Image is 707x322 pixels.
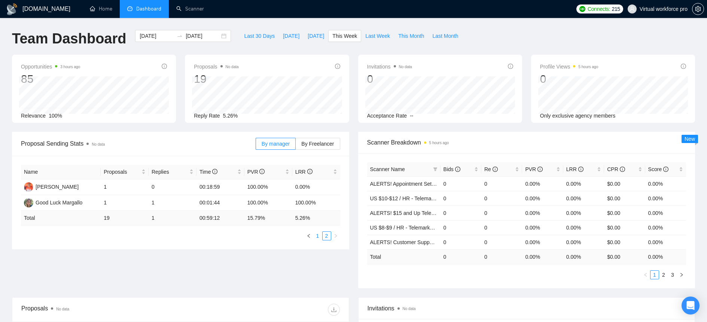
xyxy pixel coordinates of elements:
input: End date [186,32,220,40]
td: Total [21,211,101,225]
button: setting [692,3,704,15]
time: 5 hours ago [578,65,598,69]
span: [DATE] [283,32,299,40]
td: 19 [101,211,149,225]
li: 2 [659,270,668,279]
img: logo [6,3,18,15]
span: filter [432,164,439,175]
td: 0.00% [645,176,686,191]
span: Invitations [367,62,412,71]
span: info-circle [307,169,313,174]
li: Next Page [331,231,340,240]
span: info-circle [162,64,167,69]
span: By Freelancer [301,141,334,147]
span: Reply Rate [194,113,220,119]
a: ALERTS! $15 and Up Telemarketing [370,210,454,216]
td: 0.00% [522,235,563,249]
button: Last Week [361,30,394,42]
td: $0.00 [604,206,645,220]
span: New [685,136,695,142]
td: 0 [481,249,522,264]
td: 0 [441,220,481,235]
img: upwork-logo.png [579,6,585,12]
td: 0.00% [563,206,604,220]
span: swap-right [177,33,183,39]
span: Re [484,166,498,172]
div: Proposals [21,304,180,316]
td: 0.00% [563,176,604,191]
td: 0.00% [645,206,686,220]
span: No data [226,65,239,69]
td: 0.00% [645,191,686,206]
div: 0 [367,72,412,86]
span: to [177,33,183,39]
td: 100.00% [244,195,292,211]
td: $0.00 [604,176,645,191]
td: 00:18:59 [196,179,244,195]
span: LRR [566,166,583,172]
td: 0.00% [522,176,563,191]
span: No data [399,65,412,69]
td: 0 [481,220,522,235]
span: Scanner Breakdown [367,138,686,147]
a: searchScanner [176,6,204,12]
span: right [333,234,338,238]
li: Previous Page [304,231,313,240]
td: $0.00 [604,220,645,235]
a: ALERTS! Customer Support USA [370,239,448,245]
span: right [679,273,684,277]
span: Replies [152,168,188,176]
td: $0.00 [604,191,645,206]
td: 0.00 % [522,249,563,264]
span: -- [410,113,413,119]
button: Last Month [428,30,462,42]
td: 0.00% [522,191,563,206]
a: SF[PERSON_NAME] [24,183,79,189]
button: left [304,231,313,240]
span: left [307,234,311,238]
span: user [630,6,635,12]
span: No data [56,307,69,311]
td: 0 [149,179,196,195]
span: Profile Views [540,62,598,71]
span: Scanner Name [370,166,405,172]
a: US $8-$9 / HR - Telemarketing [370,225,441,231]
th: Replies [149,165,196,179]
td: 0.00% [522,220,563,235]
div: 85 [21,72,80,86]
span: LRR [295,169,313,175]
button: [DATE] [304,30,328,42]
span: Connects: [588,5,610,13]
a: setting [692,6,704,12]
a: 2 [659,271,668,279]
span: This Week [332,32,357,40]
td: 0 [441,249,481,264]
div: 0 [540,72,598,86]
td: 0.00% [645,235,686,249]
span: Last 30 Days [244,32,275,40]
span: Dashboard [136,6,161,12]
button: right [677,270,686,279]
button: This Week [328,30,361,42]
button: Last 30 Days [240,30,279,42]
td: 1 [149,211,196,225]
td: 0.00 % [563,249,604,264]
td: 00:59:12 [196,211,244,225]
td: 1 [149,195,196,211]
span: By manager [262,141,290,147]
span: Bids [444,166,460,172]
div: 19 [194,72,238,86]
li: 3 [668,270,677,279]
a: homeHome [90,6,112,12]
span: Proposal Sending Stats [21,139,256,148]
span: Opportunities [21,62,80,71]
span: No data [92,142,105,146]
span: PVR [247,169,265,175]
span: info-circle [681,64,686,69]
a: 1 [314,232,322,240]
th: Proposals [101,165,149,179]
div: Good Luck Margallo [36,198,82,207]
td: 0.00% [563,235,604,249]
button: download [328,304,340,316]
